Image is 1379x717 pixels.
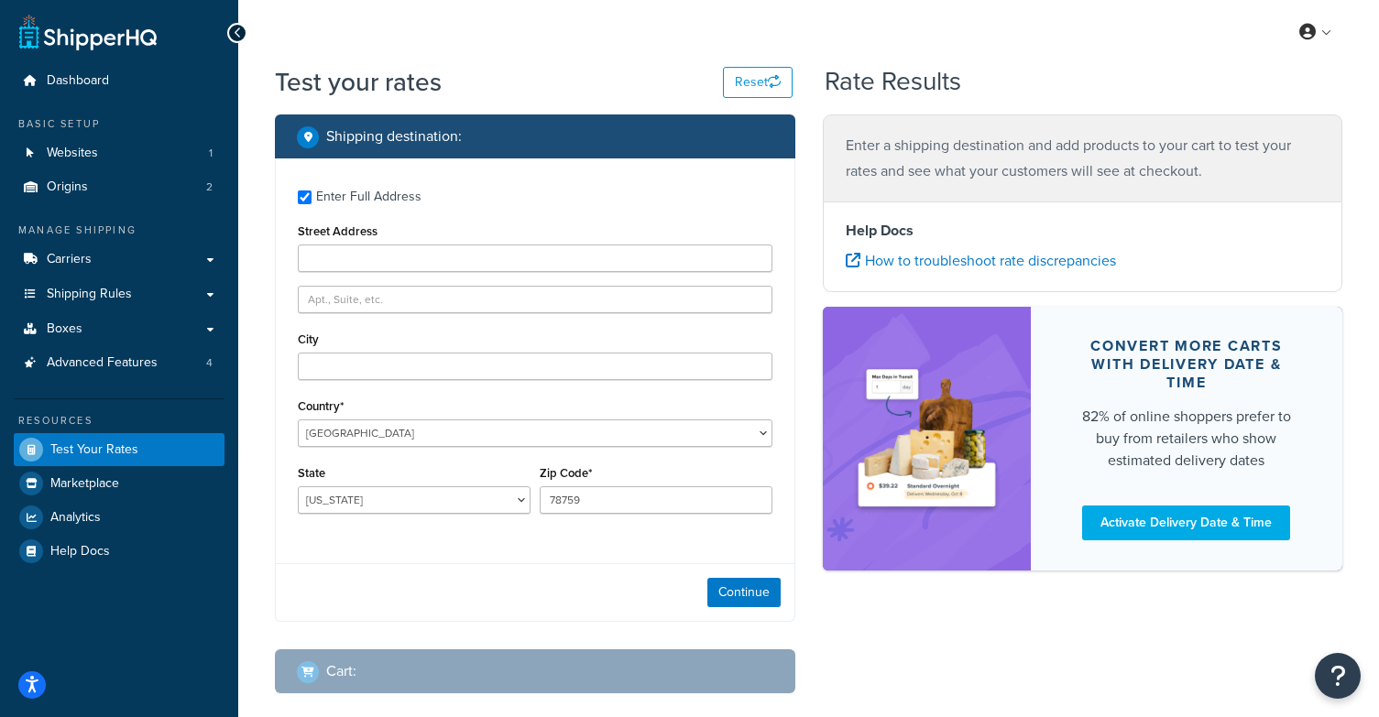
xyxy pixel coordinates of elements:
[206,355,213,371] span: 4
[47,321,82,337] span: Boxes
[47,73,109,89] span: Dashboard
[50,476,119,492] span: Marketplace
[47,179,88,195] span: Origins
[275,64,442,100] h1: Test your rates
[209,146,213,161] span: 1
[14,223,224,238] div: Manage Shipping
[14,535,224,568] a: Help Docs
[14,136,224,170] a: Websites1
[326,663,356,679] h2: Cart :
[206,179,213,195] span: 2
[298,190,312,204] input: Enter Full Address
[846,250,1116,271] a: How to troubleshoot rate discrepancies
[14,136,224,170] li: Websites
[14,501,224,534] a: Analytics
[825,68,961,96] h2: Rate Results
[14,277,224,311] a: Shipping Rules
[50,544,110,559] span: Help Docs
[1315,653,1361,699] button: Open Resource Center
[1075,337,1299,392] div: Convert more carts with delivery date & time
[540,466,592,480] label: Zip Code*
[14,312,224,346] a: Boxes
[14,170,224,204] a: Origins2
[47,287,132,302] span: Shipping Rules
[14,243,224,277] a: Carriers
[326,128,462,145] h2: Shipping destination :
[47,146,98,161] span: Websites
[14,346,224,380] a: Advanced Features4
[298,286,772,313] input: Apt., Suite, etc.
[47,252,92,267] span: Carriers
[1075,406,1299,472] div: 82% of online shoppers prefer to buy from retailers who show estimated delivery dates
[14,467,224,500] a: Marketplace
[14,413,224,429] div: Resources
[846,133,1320,184] p: Enter a shipping destination and add products to your cart to test your rates and see what your c...
[50,442,138,458] span: Test Your Rates
[14,116,224,132] div: Basic Setup
[316,184,421,210] div: Enter Full Address
[298,466,325,480] label: State
[850,334,1003,543] img: feature-image-ddt-36eae7f7280da8017bfb280eaccd9c446f90b1fe08728e4019434db127062ab4.png
[298,224,378,238] label: Street Address
[723,67,793,98] button: Reset
[298,332,319,346] label: City
[707,578,781,607] button: Continue
[50,510,101,526] span: Analytics
[14,170,224,204] li: Origins
[14,64,224,98] a: Dashboard
[14,433,224,466] a: Test Your Rates
[47,355,158,371] span: Advanced Features
[298,399,344,413] label: Country*
[846,220,1320,242] h4: Help Docs
[1082,505,1290,540] a: Activate Delivery Date & Time
[14,346,224,380] li: Advanced Features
